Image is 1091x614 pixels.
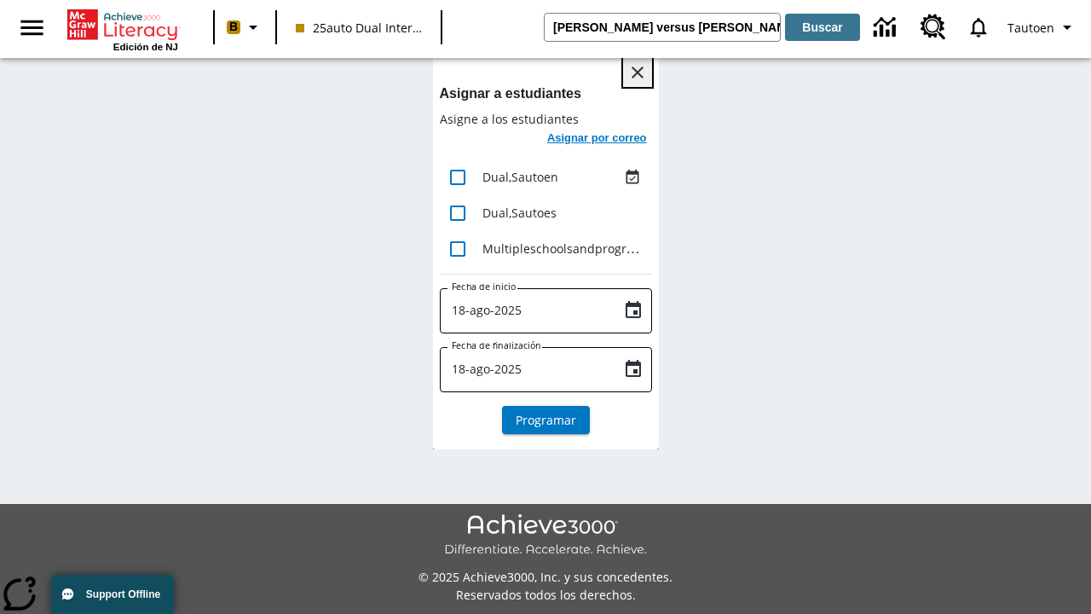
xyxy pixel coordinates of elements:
[785,14,860,41] button: Buscar
[482,169,558,185] span: Dual , Sautoen
[296,19,422,37] span: 25auto Dual International
[86,588,160,600] span: Support Offline
[545,14,780,41] input: Buscar campo
[516,411,576,429] span: Programar
[863,4,910,51] a: Centro de información
[440,111,652,128] p: Asigne a los estudiantes
[956,5,1001,49] a: Notificaciones
[502,406,590,434] button: Programar
[542,128,652,153] button: Asignar por correo
[1007,19,1054,37] span: Tautoen
[623,58,652,87] button: Cerrar
[113,42,178,52] span: Edición de NJ
[440,347,609,392] input: DD-MMMM-YYYY
[51,575,174,614] button: Support Offline
[452,281,516,293] label: Fecha de inicio
[482,168,620,186] div: Dual, Sautoen
[482,240,700,257] span: Multipleschoolsandprograms , Sautoen
[482,204,645,222] div: Dual, Sautoes
[444,514,647,558] img: Achieve3000 Differentiate Accelerate Achieve
[616,293,650,327] button: Choose date, selected date is 18 ago 2025
[482,205,557,221] span: Dual , Sautoes
[7,3,57,53] button: Abrir el menú lateral
[67,6,178,52] div: Portada
[440,288,609,333] input: DD-MMMM-YYYY
[482,240,645,258] div: Multipleschoolsandprograms, Sautoen
[620,165,645,190] button: Asignado 18 ago al 18 ago
[229,16,238,38] span: B
[452,339,541,352] label: Fecha de finalización
[433,51,659,449] div: lesson details
[910,4,956,50] a: Centro de recursos, Se abrirá en una pestaña nueva.
[547,129,647,148] h6: Asignar por correo
[220,12,270,43] button: Boost El color de la clase es melocotón. Cambiar el color de la clase.
[616,352,650,386] button: Choose date, selected date is 18 ago 2025
[440,82,652,106] h6: Asignar a estudiantes
[1001,12,1084,43] button: Perfil/Configuración
[67,8,178,42] a: Portada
